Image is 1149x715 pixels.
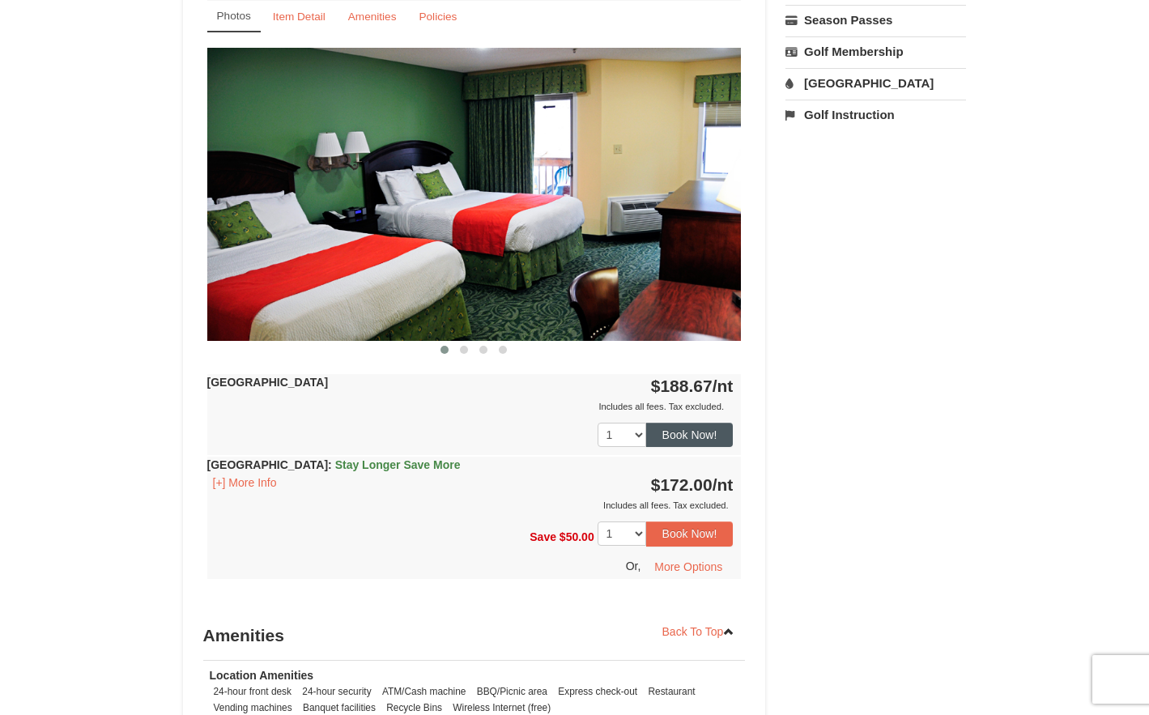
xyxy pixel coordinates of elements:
[210,669,314,682] strong: Location Amenities
[785,5,966,35] a: Season Passes
[644,555,733,579] button: More Options
[646,521,734,546] button: Book Now!
[348,11,397,23] small: Amenities
[626,559,641,572] span: Or,
[419,11,457,23] small: Policies
[646,423,734,447] button: Book Now!
[644,683,699,700] li: Restaurant
[328,458,332,471] span: :
[785,100,966,130] a: Golf Instruction
[207,474,283,492] button: [+] More Info
[207,376,329,389] strong: [GEOGRAPHIC_DATA]
[785,68,966,98] a: [GEOGRAPHIC_DATA]
[298,683,375,700] li: 24-hour security
[203,619,746,652] h3: Amenities
[530,530,556,543] span: Save
[207,458,461,471] strong: [GEOGRAPHIC_DATA]
[652,619,746,644] a: Back To Top
[785,36,966,66] a: Golf Membership
[210,683,296,700] li: 24-hour front desk
[560,530,594,543] span: $50.00
[554,683,641,700] li: Express check-out
[217,10,251,22] small: Photos
[651,475,713,494] span: $172.00
[207,398,734,415] div: Includes all fees. Tax excluded.
[273,11,326,23] small: Item Detail
[207,1,261,32] a: Photos
[713,377,734,395] span: /nt
[473,683,551,700] li: BBQ/Picnic area
[713,475,734,494] span: /nt
[378,683,470,700] li: ATM/Cash machine
[207,48,742,340] img: 18876286-41-233aa5f3.jpg
[262,1,336,32] a: Item Detail
[408,1,467,32] a: Policies
[338,1,407,32] a: Amenities
[207,497,734,513] div: Includes all fees. Tax excluded.
[335,458,461,471] span: Stay Longer Save More
[651,377,734,395] strong: $188.67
